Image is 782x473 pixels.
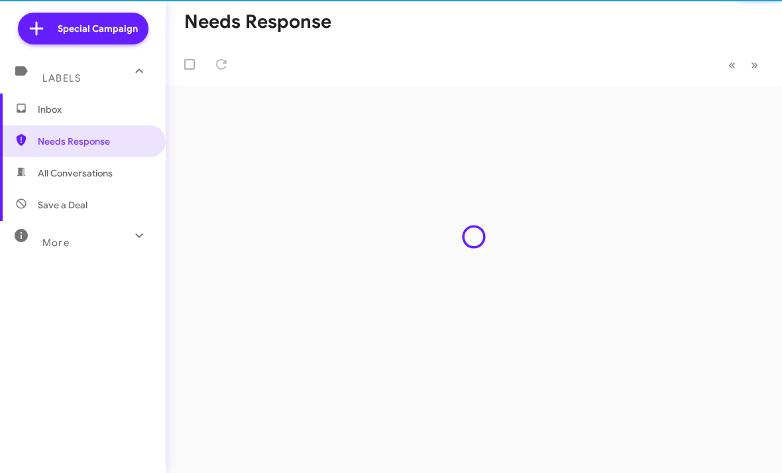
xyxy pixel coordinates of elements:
h1: Needs Response [184,11,331,33]
span: Needs Response [38,135,150,148]
button: Previous [720,51,744,78]
span: Save a Deal [38,198,87,212]
span: Special Campaign [58,22,138,35]
span: « [728,56,736,73]
span: More [42,237,70,249]
a: Special Campaign [18,13,148,44]
button: Next [743,51,766,78]
span: Labels [42,72,81,84]
span: » [751,56,758,73]
span: All Conversations [38,167,113,180]
span: Inbox [38,103,150,116]
nav: Page navigation example [721,51,766,78]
